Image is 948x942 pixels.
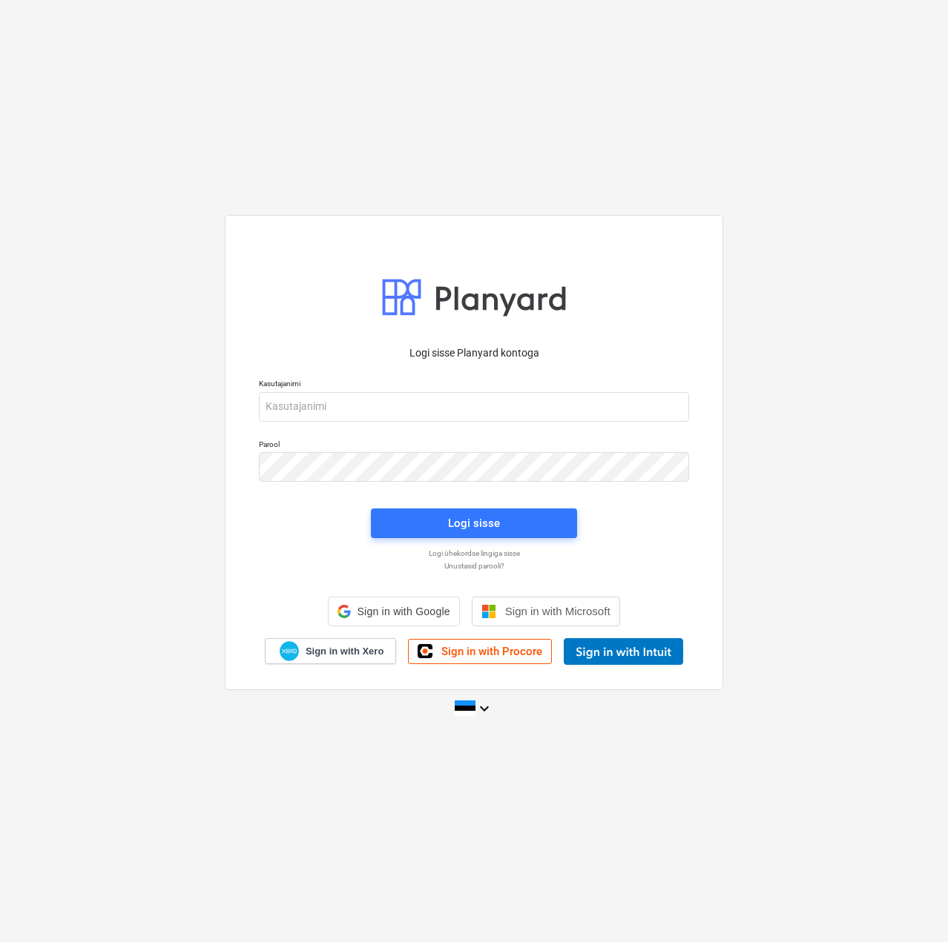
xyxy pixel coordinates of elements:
i: keyboard_arrow_down [475,700,493,717]
div: Sign in with Google [328,597,459,626]
input: Kasutajanimi [259,392,689,422]
span: Sign in with Google [357,606,450,617]
span: Sign in with Microsoft [505,605,610,617]
p: Logi sisse Planyard kontoga [259,345,689,361]
a: Sign in with Procore [408,639,552,664]
p: Kasutajanimi [259,379,689,391]
img: Microsoft logo [481,604,496,619]
button: Logi sisse [371,508,577,538]
a: Logi ühekordse lingiga sisse [251,548,697,558]
span: Sign in with Xero [306,645,384,658]
a: Unustasid parooli? [251,561,697,571]
div: Logi sisse [448,514,500,533]
img: Xero logo [280,641,299,661]
span: Sign in with Procore [441,645,542,658]
a: Sign in with Xero [265,638,397,664]
p: Parool [259,440,689,452]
